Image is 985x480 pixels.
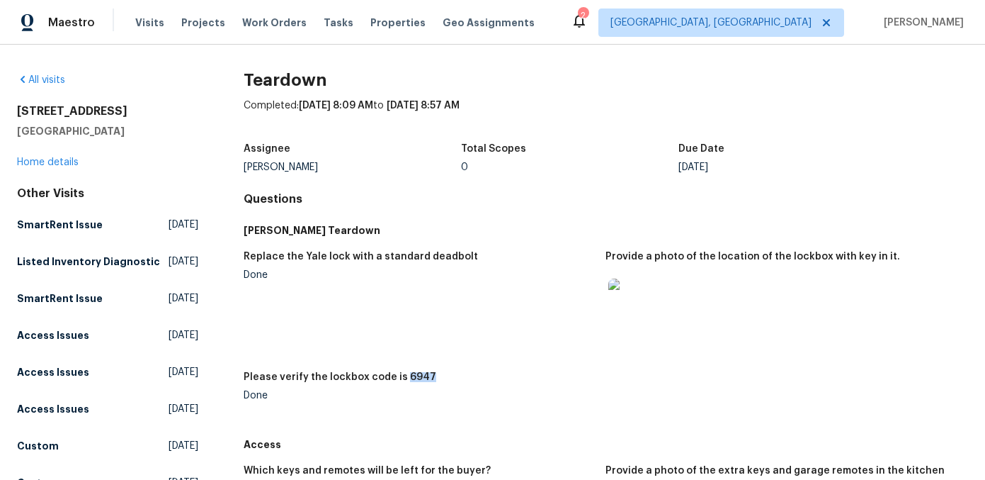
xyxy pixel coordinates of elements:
[17,218,103,232] h5: SmartRent Issue
[17,75,65,85] a: All visits
[135,16,164,30] span: Visits
[169,291,198,306] span: [DATE]
[17,365,89,379] h5: Access Issues
[299,101,373,111] span: [DATE] 8:09 AM
[461,162,678,172] div: 0
[324,18,353,28] span: Tasks
[17,439,59,453] h5: Custom
[181,16,225,30] span: Projects
[17,186,198,201] div: Other Visits
[17,328,89,342] h5: Access Issues
[169,328,198,342] span: [DATE]
[17,255,160,269] h5: Listed Inventory Diagnostic
[387,101,460,111] span: [DATE] 8:57 AM
[17,124,198,138] h5: [GEOGRAPHIC_DATA]
[169,402,198,416] span: [DATE]
[244,466,491,476] h5: Which keys and remotes will be left for the buyer?
[878,16,964,30] span: [PERSON_NAME]
[443,16,535,30] span: Geo Assignments
[605,252,900,262] h5: Provide a photo of the location of the lockbox with key in it.
[244,162,461,172] div: [PERSON_NAME]
[17,157,79,167] a: Home details
[605,466,945,476] h5: Provide a photo of the extra keys and garage remotes in the kitchen
[244,437,968,452] h5: Access
[48,16,95,30] span: Maestro
[244,99,968,135] div: Completed: to
[17,402,89,416] h5: Access Issues
[610,16,812,30] span: [GEOGRAPHIC_DATA], [GEOGRAPHIC_DATA]
[244,73,968,87] h2: Teardown
[17,323,198,348] a: Access Issues[DATE]
[169,218,198,232] span: [DATE]
[17,291,103,306] h5: SmartRent Issue
[678,144,724,154] h5: Due Date
[169,365,198,379] span: [DATE]
[17,433,198,459] a: Custom[DATE]
[370,16,426,30] span: Properties
[244,270,595,280] div: Done
[244,372,436,382] h5: Please verify the lockbox code is 6947
[17,286,198,311] a: SmartRent Issue[DATE]
[244,391,595,401] div: Done
[244,252,478,262] h5: Replace the Yale lock with a standard deadbolt
[17,396,198,422] a: Access Issues[DATE]
[242,16,307,30] span: Work Orders
[17,104,198,118] h2: [STREET_ADDRESS]
[17,212,198,238] a: SmartRent Issue[DATE]
[244,144,290,154] h5: Assignee
[578,9,588,23] div: 2
[244,192,968,206] h4: Questions
[461,144,526,154] h5: Total Scopes
[678,162,896,172] div: [DATE]
[244,223,968,238] h5: [PERSON_NAME] Teardown
[169,439,198,453] span: [DATE]
[17,359,198,385] a: Access Issues[DATE]
[17,249,198,274] a: Listed Inventory Diagnostic[DATE]
[169,255,198,269] span: [DATE]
